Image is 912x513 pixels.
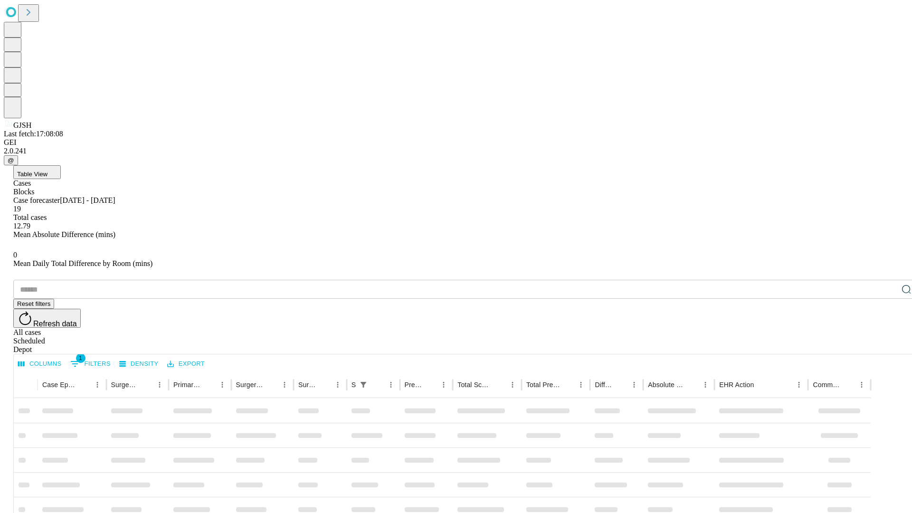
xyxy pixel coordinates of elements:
div: Absolute Difference [648,381,684,389]
button: Sort [318,378,331,391]
span: @ [8,157,14,164]
button: Sort [140,378,153,391]
button: Menu [855,378,868,391]
button: Menu [384,378,398,391]
span: 12.79 [13,222,30,230]
button: Menu [153,378,166,391]
div: Total Predicted Duration [526,381,560,389]
span: 0 [13,251,17,259]
button: Sort [202,378,216,391]
div: Case Epic Id [42,381,76,389]
div: Primary Service [173,381,201,389]
div: Surgeon Name [111,381,139,389]
span: 1 [76,353,85,363]
div: GEI [4,138,908,147]
button: Sort [493,378,506,391]
button: Sort [371,378,384,391]
button: Menu [437,378,450,391]
span: Reset filters [17,300,50,307]
button: Table View [13,165,61,179]
button: Sort [265,378,278,391]
div: EHR Action [719,381,754,389]
div: 1 active filter [357,378,370,391]
span: Mean Daily Total Difference by Room (mins) [13,259,152,267]
div: Predicted In Room Duration [405,381,423,389]
button: Density [117,357,161,371]
div: Scheduled In Room Duration [351,381,356,389]
span: 19 [13,205,21,213]
button: Reset filters [13,299,54,309]
button: Menu [699,378,712,391]
button: Export [165,357,207,371]
button: @ [4,155,18,165]
button: Menu [574,378,588,391]
div: Comments [813,381,840,389]
button: Sort [755,378,768,391]
div: 2.0.241 [4,147,908,155]
div: Surgery Date [298,381,317,389]
button: Menu [91,378,104,391]
div: Difference [595,381,613,389]
button: Sort [685,378,699,391]
button: Menu [506,378,519,391]
button: Menu [278,378,291,391]
button: Sort [424,378,437,391]
button: Show filters [357,378,370,391]
button: Sort [842,378,855,391]
button: Sort [614,378,627,391]
button: Menu [792,378,806,391]
span: [DATE] - [DATE] [60,196,115,204]
span: Case forecaster [13,196,60,204]
div: Surgery Name [236,381,264,389]
span: Total cases [13,213,47,221]
button: Sort [561,378,574,391]
span: Refresh data [33,320,77,328]
div: Total Scheduled Duration [457,381,492,389]
button: Select columns [16,357,64,371]
span: Last fetch: 17:08:08 [4,130,63,138]
button: Menu [331,378,344,391]
span: Mean Absolute Difference (mins) [13,230,115,238]
span: Table View [17,171,47,178]
span: GJSH [13,121,31,129]
button: Menu [627,378,641,391]
button: Show filters [68,356,113,371]
button: Menu [216,378,229,391]
button: Refresh data [13,309,81,328]
button: Sort [77,378,91,391]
